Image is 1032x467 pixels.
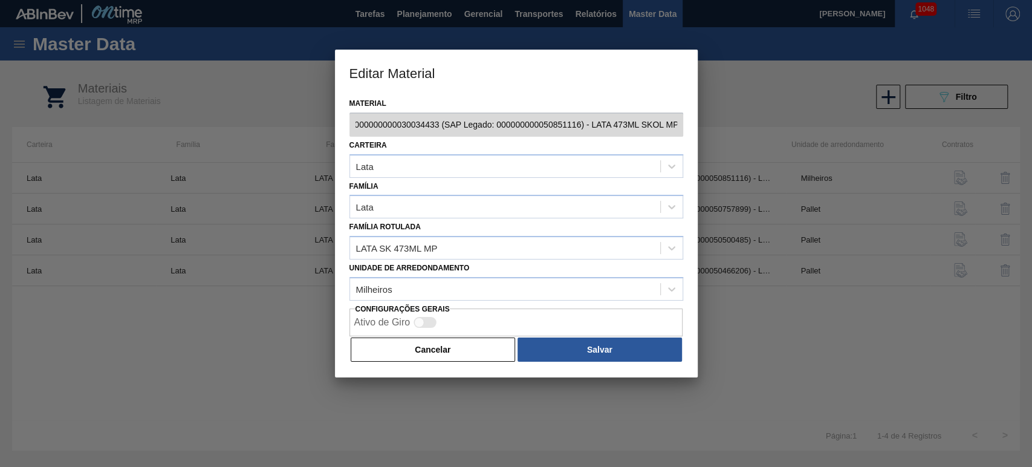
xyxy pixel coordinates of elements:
[351,338,516,362] button: Cancelar
[356,284,392,294] div: Milheiros
[349,223,421,231] label: Família Rotulada
[349,264,470,272] label: Unidade de arredondamento
[355,305,450,313] label: Configurações Gerais
[349,141,387,149] label: Carteira
[354,317,410,327] label: Ativo de Giro
[356,161,374,171] div: Lata
[518,338,681,362] button: Salvar
[356,202,374,212] div: Lata
[349,182,378,191] label: Família
[356,243,438,253] div: LATA SK 473ML MP
[349,95,683,113] label: Material
[335,50,698,96] h3: Editar Material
